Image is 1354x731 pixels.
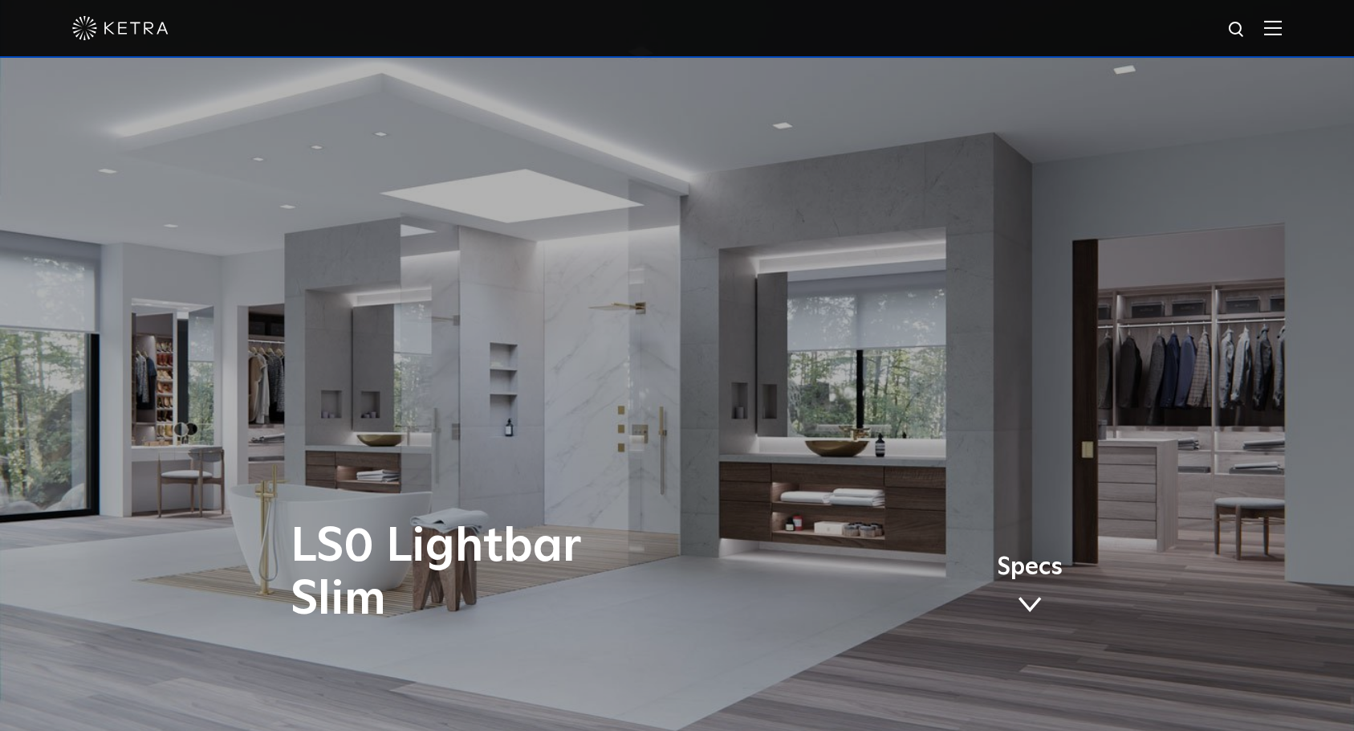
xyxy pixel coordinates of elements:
[291,521,744,627] h1: LS0 Lightbar Slim
[997,556,1063,579] span: Specs
[1264,20,1282,35] img: Hamburger%20Nav.svg
[1227,20,1247,40] img: search icon
[72,16,169,40] img: ketra-logo-2019-white
[997,556,1063,619] a: Specs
